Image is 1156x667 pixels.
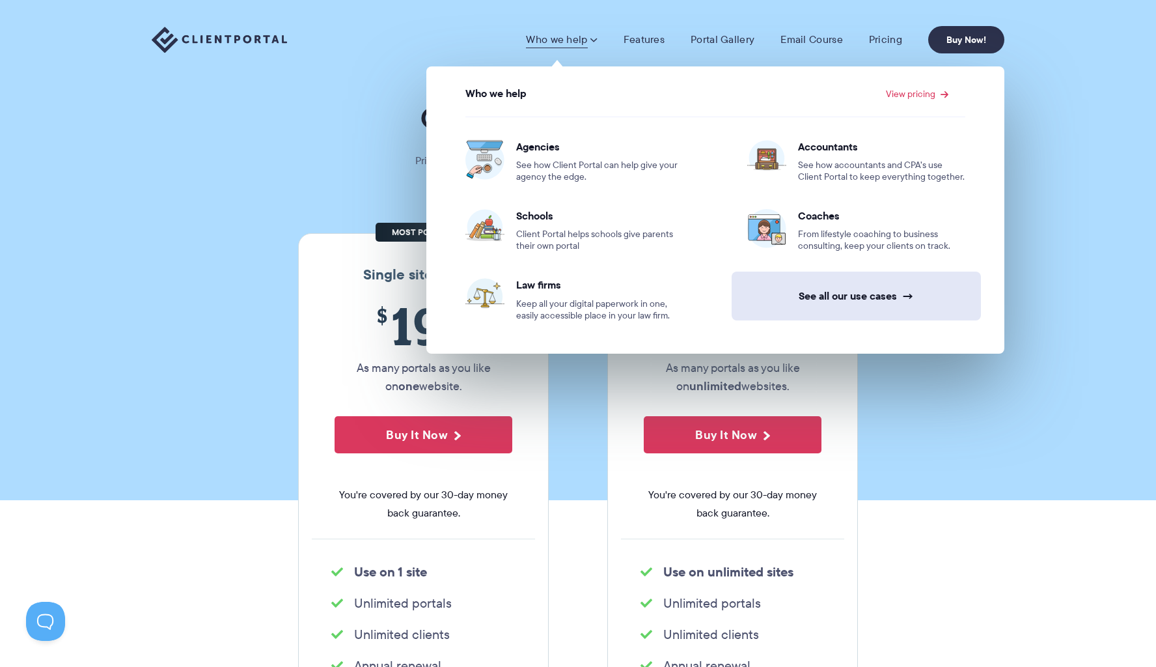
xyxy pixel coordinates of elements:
[526,33,597,46] a: Who we help
[383,152,773,170] p: Pricing shouldn't be complicated. Straightforward plans, no hidden fees.
[640,594,825,612] li: Unlimited portals
[902,289,914,303] span: →
[624,33,665,46] a: Features
[640,625,825,644] li: Unlimited clients
[354,562,427,582] strong: Use on 1 site
[516,209,683,222] span: Schools
[780,33,843,46] a: Email Course
[335,416,512,453] button: Buy It Now
[644,296,821,356] span: 399
[886,89,948,98] a: View pricing
[732,272,981,320] a: See all our use cases
[644,486,821,522] span: You're covered by our 30-day money back guarantee.
[335,359,512,395] p: As many portals as you like on website.
[644,416,821,453] button: Buy It Now
[691,33,754,46] a: Portal Gallery
[516,278,683,291] span: Law firms
[516,140,683,153] span: Agencies
[516,298,683,322] span: Keep all your digital paperwork in one, easily accessible place in your law firm.
[331,594,516,612] li: Unlimited portals
[433,104,997,335] ul: View pricing
[644,359,821,395] p: As many portals as you like on websites.
[798,140,965,153] span: Accountants
[398,377,419,395] strong: one
[426,66,1004,354] ul: Who we help
[335,486,512,522] span: You're covered by our 30-day money back guarantee.
[928,26,1004,53] a: Buy Now!
[798,229,965,252] span: From lifestyle coaching to business consulting, keep your clients on track.
[516,229,683,252] span: Client Portal helps schools give parents their own portal
[689,377,741,395] strong: unlimited
[869,33,902,46] a: Pricing
[335,296,512,356] span: 199
[516,160,683,183] span: See how Client Portal can help give your agency the edge.
[663,562,793,582] strong: Use on unlimited sites
[312,266,535,283] h3: Single site license
[26,602,65,641] iframe: Toggle Customer Support
[465,88,527,100] span: Who we help
[331,625,516,644] li: Unlimited clients
[798,209,965,222] span: Coaches
[798,160,965,183] span: See how accountants and CPA’s use Client Portal to keep everything together.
